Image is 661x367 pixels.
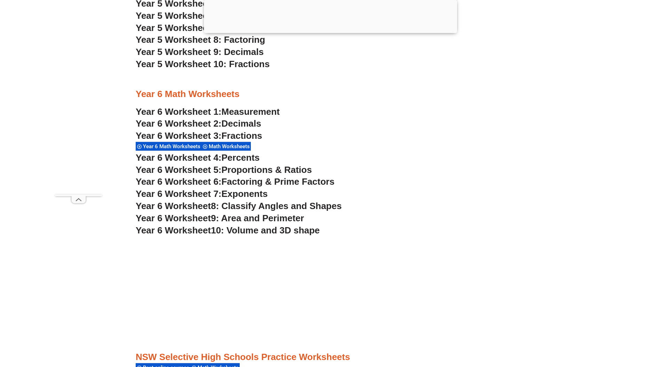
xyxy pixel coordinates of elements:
span: Year 6 Worksheet [136,225,211,236]
span: 10: Volume and 3D shape [211,225,320,236]
div: Math Worksheets [201,142,251,151]
span: Exponents [222,189,268,199]
span: Fractions [222,130,262,141]
span: Math Worksheets [209,143,252,150]
a: Year 5 Worksheet 6: Negative & Absolute Values [136,10,343,21]
span: Percents [222,152,260,163]
span: Year 6 Worksheet [136,213,211,223]
h3: NSW Selective High Schools Practice Worksheets [136,351,525,363]
iframe: Advertisement [122,243,539,341]
a: Year 6 Worksheet 3:Fractions [136,130,262,141]
div: Year 6 Math Worksheets [136,142,201,151]
a: Year 6 Worksheet 7:Exponents [136,189,268,199]
iframe: Advertisement [55,18,102,194]
a: Year 6 Worksheet 4:Percents [136,152,260,163]
span: Year 6 Math Worksheets [143,143,202,150]
span: 8: Classify Angles and Shapes [211,201,342,211]
a: Year 5 Worksheet 7: Order of Operations [136,23,310,33]
span: Year 6 Worksheet 7: [136,189,222,199]
span: Year 6 Worksheet 4: [136,152,222,163]
a: Year 6 Worksheet9: Area and Perimeter [136,213,304,223]
span: 9: Area and Perimeter [211,213,304,223]
a: Year 6 Worksheet 2:Decimals [136,118,261,129]
span: Year 6 Worksheet 6: [136,176,222,187]
span: Year 6 Worksheet 3: [136,130,222,141]
span: Year 6 Worksheet 5: [136,165,222,175]
a: Year 6 Worksheet 1:Measurement [136,106,280,117]
span: Year 6 Worksheet 1: [136,106,222,117]
iframe: Chat Widget [545,288,661,367]
a: Year 5 Worksheet 9: Decimals [136,47,264,57]
a: Year 5 Worksheet 10: Fractions [136,59,270,69]
span: Decimals [222,118,261,129]
span: Factoring & Prime Factors [222,176,335,187]
a: Year 5 Worksheet 8: Factoring [136,34,265,45]
span: Year 6 Worksheet 2: [136,118,222,129]
span: Year 6 Worksheet [136,201,211,211]
span: Measurement [222,106,280,117]
span: Proportions & Ratios [222,165,312,175]
a: Year 6 Worksheet 5:Proportions & Ratios [136,165,312,175]
a: Year 6 Worksheet10: Volume and 3D shape [136,225,320,236]
a: Year 6 Worksheet8: Classify Angles and Shapes [136,201,342,211]
h3: Year 6 Math Worksheets [136,88,525,100]
a: Year 6 Worksheet 6:Factoring & Prime Factors [136,176,334,187]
